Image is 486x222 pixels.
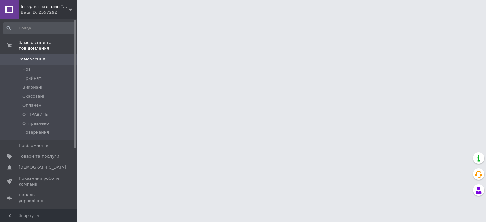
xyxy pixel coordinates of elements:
[19,56,45,62] span: Замовлення
[22,93,44,99] span: Скасовані
[22,67,32,72] span: Нові
[19,192,59,204] span: Панель управління
[22,130,49,135] span: Повернення
[22,84,42,90] span: Виконані
[22,102,43,108] span: Оплачені
[22,121,49,126] span: Отправлено
[22,75,42,81] span: Прийняті
[19,176,59,187] span: Показники роботи компанії
[3,22,76,34] input: Пошук
[19,154,59,159] span: Товари та послуги
[21,4,69,10] span: Інтернет-магазин "Он лайн"
[19,164,66,170] span: [DEMOGRAPHIC_DATA]
[19,143,50,148] span: Повідомлення
[22,112,48,117] span: ОТПРАВИТЬ
[19,40,77,51] span: Замовлення та повідомлення
[21,10,77,15] div: Ваш ID: 2557292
